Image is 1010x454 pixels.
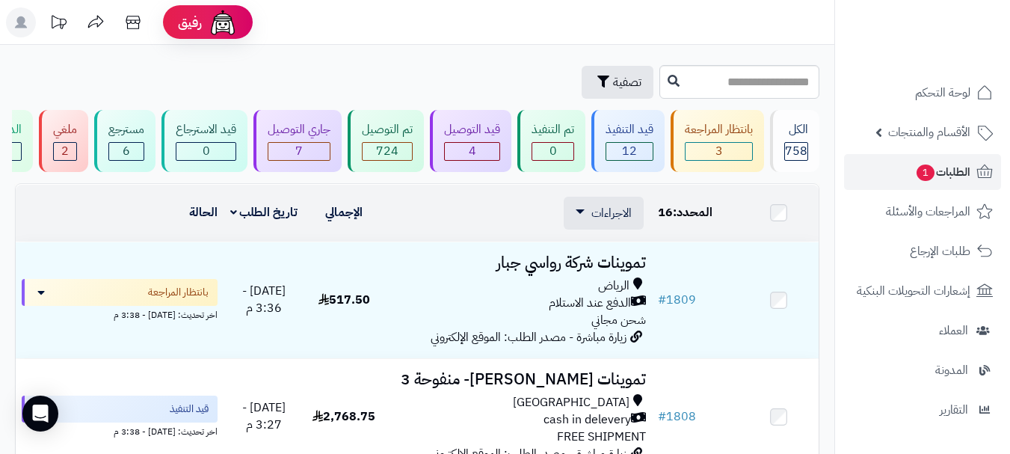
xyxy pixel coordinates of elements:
span: قيد التنفيذ [170,402,209,417]
div: قيد التوصيل [444,121,500,138]
span: تصفية [613,73,641,91]
span: [DATE] - 3:27 م [242,399,286,434]
a: طلبات الإرجاع [844,233,1001,269]
a: جاري التوصيل 7 [250,110,345,172]
img: ai-face.png [208,7,238,37]
span: # [658,408,666,426]
span: إشعارات التحويلات البنكية [857,280,970,301]
a: تم التنفيذ 0 [514,110,588,172]
span: 7 [295,142,303,160]
span: 2,768.75 [312,408,375,426]
span: زيارة مباشرة - مصدر الطلب: الموقع الإلكتروني [431,328,626,346]
span: 12 [622,142,637,160]
span: [GEOGRAPHIC_DATA] [513,394,629,411]
a: المدونة [844,352,1001,388]
span: 2 [61,142,69,160]
a: لوحة التحكم [844,75,1001,111]
img: logo-2.png [908,40,996,72]
span: لوحة التحكم [915,82,970,103]
span: الأقسام والمنتجات [888,122,970,143]
a: التقارير [844,392,1001,428]
span: [DATE] - 3:36 م [242,282,286,317]
span: شحن مجاني [591,311,646,329]
span: الرياض [598,277,629,295]
div: الكل [784,121,808,138]
span: FREE SHIPMENT [557,428,646,446]
div: تم التوصيل [362,121,413,138]
span: 0 [203,142,210,160]
a: الحالة [189,203,218,221]
a: إشعارات التحويلات البنكية [844,273,1001,309]
div: قيد الاسترجاع [176,121,236,138]
div: 0 [532,143,573,160]
div: اخر تحديث: [DATE] - 3:38 م [22,306,218,322]
span: 6 [123,142,130,160]
a: الاجراءات [576,204,632,222]
span: العملاء [939,320,968,341]
div: قيد التنفيذ [606,121,653,138]
div: مسترجع [108,121,144,138]
h3: تموينات [PERSON_NAME]- منفوحة 3 [390,371,646,388]
a: مسترجع 6 [91,110,158,172]
span: 1 [917,165,934,181]
div: اخر تحديث: [DATE] - 3:38 م [22,423,218,438]
span: الاجراءات [591,204,632,222]
div: 724 [363,143,412,160]
div: جاري التوصيل [268,121,330,138]
a: المراجعات والأسئلة [844,194,1001,230]
span: التقارير [940,399,968,420]
span: 758 [785,142,807,160]
span: المراجعات والأسئلة [886,201,970,222]
div: 7 [268,143,330,160]
span: 0 [549,142,557,160]
span: طلبات الإرجاع [910,241,970,262]
a: #1808 [658,408,696,426]
a: قيد التوصيل 4 [427,110,514,172]
span: # [658,291,666,309]
a: تاريخ الطلب [230,203,298,221]
div: المحدد: [658,204,733,221]
h3: تموينات شركة رواسي جبار [390,254,646,272]
span: الدفع عند الاستلام [549,295,631,312]
div: Open Intercom Messenger [22,396,58,432]
span: 16 [658,203,673,221]
a: تم التوصيل 724 [345,110,427,172]
div: 4 [445,143,499,160]
button: تصفية [582,66,653,99]
a: الطلبات1 [844,154,1001,190]
span: 724 [376,142,398,160]
span: المدونة [935,360,968,381]
a: العملاء [844,313,1001,349]
a: الإجمالي [325,203,363,221]
span: رفيق [178,13,202,31]
a: قيد الاسترجاع 0 [158,110,250,172]
div: بانتظار المراجعة [685,121,753,138]
a: ملغي 2 [36,110,91,172]
div: ملغي [53,121,77,138]
span: بانتظار المراجعة [148,285,209,300]
a: تحديثات المنصة [40,7,77,41]
span: cash in delevery [544,411,631,429]
span: 4 [469,142,476,160]
a: قيد التنفيذ 12 [588,110,668,172]
a: الكل758 [767,110,822,172]
div: 6 [109,143,144,160]
div: 2 [54,143,76,160]
span: 517.50 [318,291,370,309]
div: 12 [606,143,653,160]
div: تم التنفيذ [532,121,574,138]
span: 3 [715,142,723,160]
span: الطلبات [915,162,970,182]
a: بانتظار المراجعة 3 [668,110,767,172]
div: 0 [176,143,235,160]
a: #1809 [658,291,696,309]
div: 3 [686,143,752,160]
